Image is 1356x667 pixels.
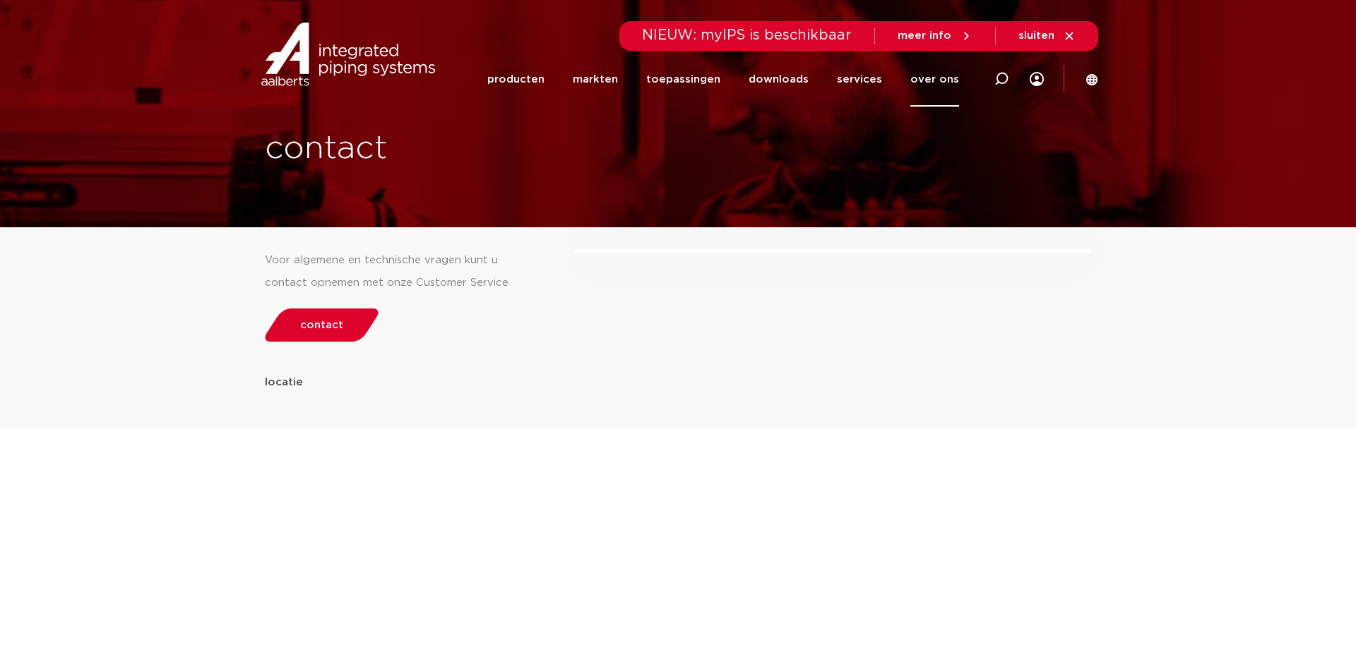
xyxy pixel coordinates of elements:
[1030,64,1044,95] div: my IPS
[1018,30,1076,42] a: sluiten
[300,320,343,330] span: contact
[573,52,618,107] a: markten
[837,52,882,107] a: services
[265,377,303,387] strong: locatie
[487,52,545,107] a: producten
[898,30,973,42] a: meer info
[646,52,720,107] a: toepassingen
[261,308,383,342] a: contact
[487,52,959,107] nav: Menu
[1018,30,1054,41] span: sluiten
[265,126,730,172] h1: contact
[265,249,532,294] div: Voor algemene en technische vragen kunt u contact opnemen met onze Customer Service
[642,28,852,42] span: NIEUW: myIPS is beschikbaar
[749,52,809,107] a: downloads
[910,52,959,107] a: over ons
[898,30,951,41] span: meer info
